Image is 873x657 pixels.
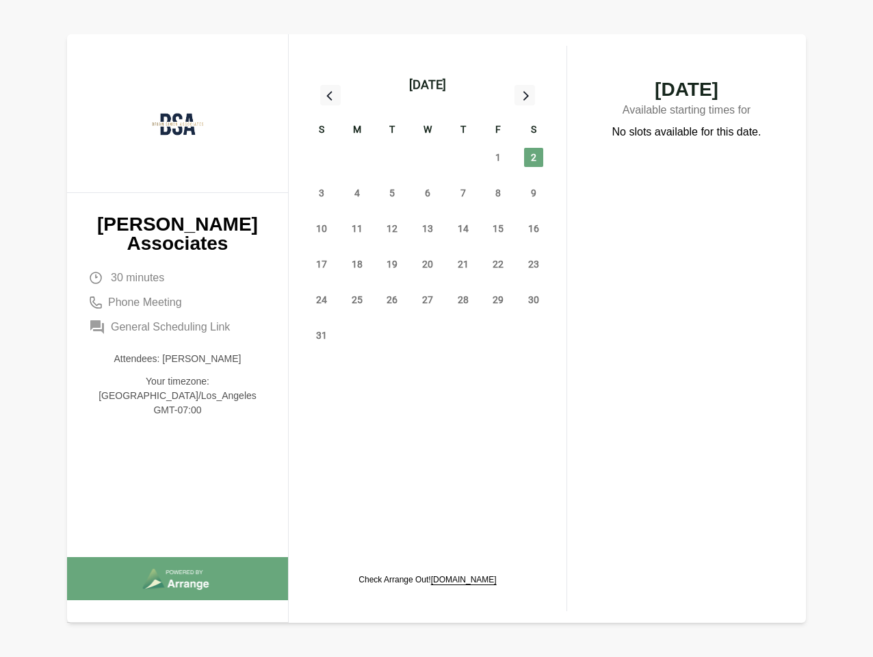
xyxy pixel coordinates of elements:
[312,290,331,309] span: Sunday, August 24, 2025
[89,374,266,417] p: Your timezone: [GEOGRAPHIC_DATA]/Los_Angeles GMT-07:00
[89,352,266,366] p: Attendees: [PERSON_NAME]
[431,575,497,584] a: [DOMAIN_NAME]
[418,219,437,238] span: Wednesday, August 13, 2025
[410,122,445,140] div: W
[382,255,402,274] span: Tuesday, August 19, 2025
[312,326,331,345] span: Sunday, August 31, 2025
[312,219,331,238] span: Sunday, August 10, 2025
[488,290,508,309] span: Friday, August 29, 2025
[348,219,367,238] span: Monday, August 11, 2025
[488,148,508,167] span: Friday, August 1, 2025
[454,290,473,309] span: Thursday, August 28, 2025
[524,255,543,274] span: Saturday, August 23, 2025
[595,80,779,99] span: [DATE]
[454,183,473,203] span: Thursday, August 7, 2025
[418,290,437,309] span: Wednesday, August 27, 2025
[108,294,182,311] span: Phone Meeting
[418,255,437,274] span: Wednesday, August 20, 2025
[481,122,517,140] div: F
[312,183,331,203] span: Sunday, August 3, 2025
[304,122,339,140] div: S
[339,122,375,140] div: M
[516,122,551,140] div: S
[409,75,446,94] div: [DATE]
[348,290,367,309] span: Monday, August 25, 2025
[524,290,543,309] span: Saturday, August 30, 2025
[524,183,543,203] span: Saturday, August 9, 2025
[348,183,367,203] span: Monday, August 4, 2025
[524,219,543,238] span: Saturday, August 16, 2025
[348,255,367,274] span: Monday, August 18, 2025
[312,255,331,274] span: Sunday, August 17, 2025
[595,99,779,124] p: Available starting times for
[111,319,230,335] span: General Scheduling Link
[111,270,164,286] span: 30 minutes
[488,183,508,203] span: Friday, August 8, 2025
[445,122,481,140] div: T
[454,219,473,238] span: Thursday, August 14, 2025
[454,255,473,274] span: Thursday, August 21, 2025
[359,574,496,585] p: Check Arrange Out!
[89,215,266,253] p: [PERSON_NAME] Associates
[612,124,761,140] p: No slots available for this date.
[382,290,402,309] span: Tuesday, August 26, 2025
[524,148,543,167] span: Saturday, August 2, 2025
[488,255,508,274] span: Friday, August 22, 2025
[418,183,437,203] span: Wednesday, August 6, 2025
[382,183,402,203] span: Tuesday, August 5, 2025
[382,219,402,238] span: Tuesday, August 12, 2025
[374,122,410,140] div: T
[488,219,508,238] span: Friday, August 15, 2025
